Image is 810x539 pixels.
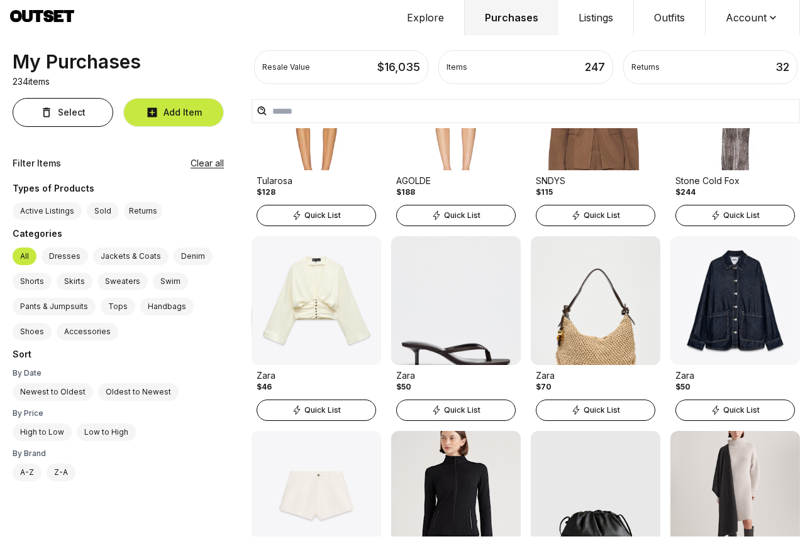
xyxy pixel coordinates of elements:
button: Add Item [123,98,224,127]
div: My Purchases [13,50,141,73]
label: Accessories [57,323,118,340]
a: Quick List [252,397,381,421]
div: $70 [536,382,552,392]
a: Product ImageZara$46Quick List [252,236,381,421]
a: Product ImageZara$50Quick List [670,236,800,421]
div: $46 [257,382,272,392]
a: Quick List [531,202,660,226]
div: Items [447,62,467,72]
button: Clear all [191,157,224,170]
div: 32 [775,58,789,76]
div: By Date [13,368,224,378]
label: Newest to Oldest [13,383,93,401]
label: A-Z [13,464,42,481]
img: Product Image [670,236,800,365]
div: Zara [396,369,516,382]
a: Product ImageZara$50Quick List [391,236,521,421]
span: Quick List [444,405,480,415]
button: Select [13,98,113,127]
label: Sweaters [97,273,148,290]
label: Denim [174,248,213,265]
label: Tops [101,298,135,315]
a: Quick List [531,397,660,421]
div: Returns [631,62,660,72]
div: AGOLDE [396,175,516,187]
div: $244 [675,187,696,197]
div: Sort [13,348,224,363]
div: $128 [257,187,275,197]
label: Swim [153,273,188,290]
a: Quick List [670,202,800,226]
label: Z-A [47,464,75,481]
span: Quick List [584,405,620,415]
a: Product ImageSNDYS$115Quick List [531,41,660,226]
a: Product ImageAGOLDE$188Quick List [391,41,521,226]
label: Shorts [13,273,52,290]
a: Product ImageTularosa$128Quick List [252,41,381,226]
label: Shoes [13,323,52,340]
div: Types of Products [13,182,224,197]
a: Quick List [252,202,381,226]
label: Active Listings [13,202,82,220]
label: Oldest to Newest [98,383,179,401]
div: $50 [675,382,691,392]
a: Quick List [391,397,521,421]
div: Zara [536,369,655,382]
img: Product Image [252,236,381,365]
span: Quick List [304,405,341,415]
span: Quick List [304,210,341,220]
div: Filter Items [13,157,61,170]
label: Skirts [57,273,92,290]
label: Jackets & Coats [93,248,169,265]
label: Sold [87,202,119,220]
div: Tularosa [257,175,376,187]
div: $50 [396,382,411,392]
div: By Brand [13,449,224,459]
img: Product Image [391,236,521,365]
label: High to Low [13,423,72,441]
div: Zara [257,369,376,382]
p: 234 items [13,75,50,88]
div: SNDYS [536,175,655,187]
span: Quick List [444,210,480,220]
label: Pants & Jumpsuits [13,298,96,315]
a: Product ImageZara$70Quick List [531,236,660,421]
div: Categories [13,227,224,242]
div: $188 [396,187,415,197]
span: Quick List [723,210,760,220]
a: Quick List [391,202,521,226]
a: Product ImageStone Cold Fox$244Quick List [670,41,800,226]
div: $115 [536,187,553,197]
label: All [13,248,36,265]
div: 247 [585,58,605,76]
label: Low to High [77,423,136,441]
div: $ 16,035 [377,58,420,76]
div: By Price [13,408,224,418]
span: Quick List [584,210,620,220]
span: Quick List [723,405,760,415]
a: Quick List [670,397,800,421]
img: Product Image [531,236,660,365]
div: Resale Value [262,62,310,72]
div: Stone Cold Fox [675,175,795,187]
button: Returns [124,202,162,220]
label: Dresses [42,248,88,265]
label: Handbags [140,298,194,315]
div: Zara [675,369,795,382]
